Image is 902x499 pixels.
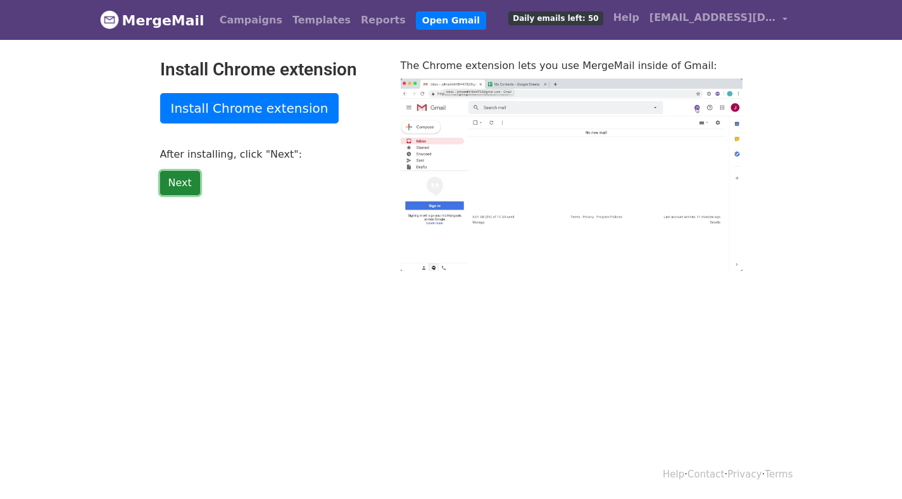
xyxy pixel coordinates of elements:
p: The Chrome extension lets you use MergeMail inside of Gmail: [401,59,742,72]
a: Open Gmail [416,11,486,30]
span: Daily emails left: 50 [508,11,603,25]
a: Terms [765,469,792,480]
span: [EMAIL_ADDRESS][DOMAIN_NAME] [649,10,776,25]
a: Privacy [727,469,761,480]
iframe: Chat Widget [839,438,902,499]
a: Help [608,5,644,30]
a: Campaigns [215,8,287,33]
a: Next [160,171,200,195]
p: After installing, click "Next": [160,148,382,161]
a: Contact [687,469,724,480]
a: MergeMail [100,7,204,34]
a: [EMAIL_ADDRESS][DOMAIN_NAME] [644,5,792,35]
a: Install Chrome extension [160,93,339,123]
a: Templates [287,8,356,33]
a: Help [663,469,684,480]
img: MergeMail logo [100,10,119,29]
h2: Install Chrome extension [160,59,382,80]
a: Daily emails left: 50 [503,5,608,30]
a: Reports [356,8,411,33]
